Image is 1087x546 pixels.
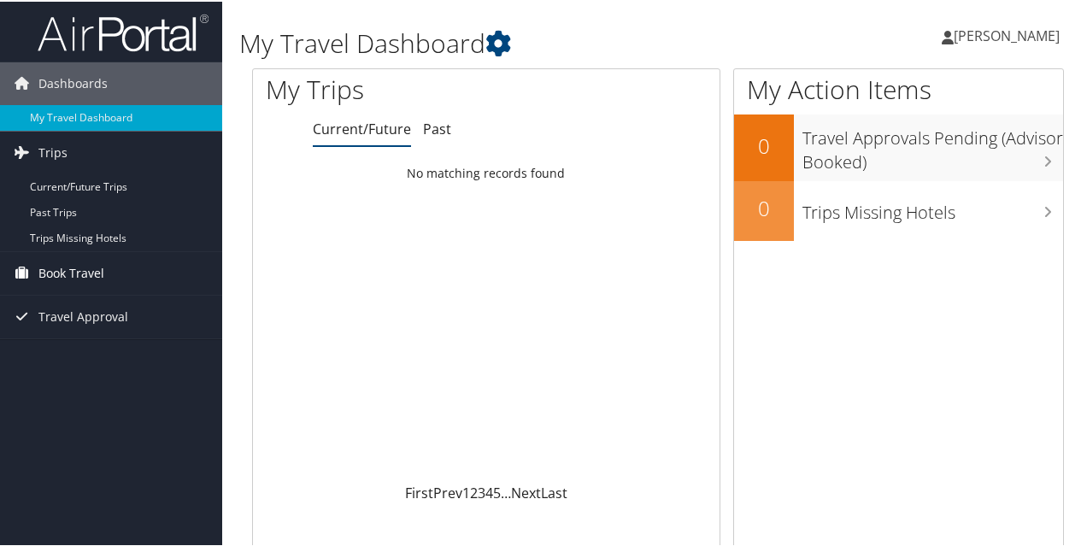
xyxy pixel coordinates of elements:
a: [PERSON_NAME] [942,9,1077,60]
span: Dashboards [38,61,108,103]
a: 2 [470,482,478,501]
a: Next [511,482,541,501]
a: 3 [478,482,485,501]
a: Current/Future [313,118,411,137]
span: [PERSON_NAME] [954,25,1060,44]
span: Trips [38,130,68,173]
img: airportal-logo.png [38,11,209,51]
a: Past [423,118,451,137]
td: No matching records found [253,156,720,187]
span: Travel Approval [38,294,128,337]
h1: My Trips [266,70,512,106]
h3: Trips Missing Hotels [802,191,1063,223]
a: Last [541,482,567,501]
h2: 0 [734,130,794,159]
span: … [501,482,511,501]
a: 4 [485,482,493,501]
h1: My Travel Dashboard [239,24,797,60]
h2: 0 [734,192,794,221]
a: First [405,482,433,501]
a: 0Travel Approvals Pending (Advisor Booked) [734,113,1063,179]
h3: Travel Approvals Pending (Advisor Booked) [802,116,1063,173]
a: 5 [493,482,501,501]
a: 0Trips Missing Hotels [734,179,1063,239]
a: 1 [462,482,470,501]
span: Book Travel [38,250,104,293]
a: Prev [433,482,462,501]
h1: My Action Items [734,70,1063,106]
